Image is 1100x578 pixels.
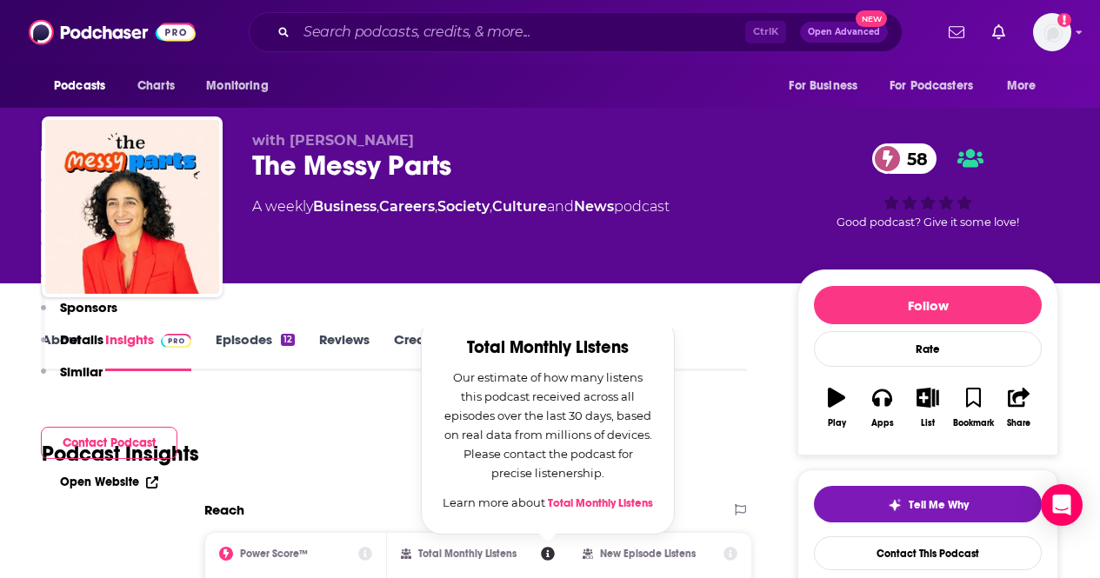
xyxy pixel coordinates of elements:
span: and [547,198,574,215]
p: Details [60,331,103,348]
span: New [856,10,887,27]
input: Search podcasts, credits, & more... [297,18,745,46]
button: tell me why sparkleTell Me Why [814,486,1042,522]
a: Careers [379,198,435,215]
div: A weekly podcast [252,196,670,217]
img: User Profile [1033,13,1071,51]
div: List [921,418,935,429]
div: Search podcasts, credits, & more... [249,12,903,52]
span: Open Advanced [808,28,880,37]
button: Share [997,376,1042,439]
button: Play [814,376,859,439]
h2: New Episode Listens [600,548,696,560]
a: Show notifications dropdown [985,17,1012,47]
span: Good podcast? Give it some love! [837,216,1019,229]
button: open menu [995,70,1058,103]
button: open menu [194,70,290,103]
button: Apps [859,376,904,439]
span: Podcasts [54,74,105,98]
img: The Messy Parts [45,120,219,294]
button: open menu [42,70,128,103]
a: News [574,198,614,215]
span: Charts [137,74,175,98]
button: open menu [878,70,998,103]
button: Similar [41,363,103,395]
a: Show notifications dropdown [942,17,971,47]
a: Total Monthly Listens [548,496,653,510]
span: , [377,198,379,215]
a: Culture [492,198,547,215]
span: For Business [789,74,857,98]
span: , [490,198,492,215]
div: Play [828,418,846,429]
div: Open Intercom Messenger [1041,484,1083,526]
p: Similar [60,363,103,380]
h2: Total Monthly Listens [418,548,517,560]
a: 58 [872,143,937,174]
span: Ctrl K [745,21,786,43]
span: with [PERSON_NAME] [252,132,414,149]
div: 58Good podcast? Give it some love! [797,132,1058,240]
a: Charts [126,70,185,103]
span: 58 [890,143,937,174]
p: Learn more about [443,493,653,513]
a: Society [437,198,490,215]
h2: Total Monthly Listens [443,338,653,357]
div: Share [1007,418,1030,429]
button: List [905,376,950,439]
span: For Podcasters [890,74,973,98]
a: Contact This Podcast [814,536,1042,570]
button: Details [41,331,103,363]
a: Business [313,198,377,215]
img: tell me why sparkle [888,498,902,512]
a: Open Website [60,475,158,489]
div: 12 [281,334,295,346]
h2: Reach [204,502,244,518]
a: Reviews [319,331,370,371]
span: , [435,198,437,215]
span: More [1007,74,1037,98]
p: Our estimate of how many listens this podcast received across all episodes over the last 30 days,... [443,368,653,482]
a: Episodes12 [216,331,295,371]
button: Contact Podcast [41,427,177,459]
a: Credits [394,331,439,371]
button: Open AdvancedNew [800,22,888,43]
svg: Add a profile image [1057,13,1071,27]
div: Rate [814,331,1042,367]
span: Tell Me Why [909,498,969,512]
div: Apps [871,418,894,429]
button: Follow [814,286,1042,324]
img: Podchaser - Follow, Share and Rate Podcasts [29,16,196,49]
div: Bookmark [953,418,994,429]
span: Logged in as LTsub [1033,13,1071,51]
button: Show profile menu [1033,13,1071,51]
h2: Power Score™ [240,548,308,560]
button: open menu [777,70,879,103]
span: Monitoring [206,74,268,98]
button: Bookmark [950,376,996,439]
